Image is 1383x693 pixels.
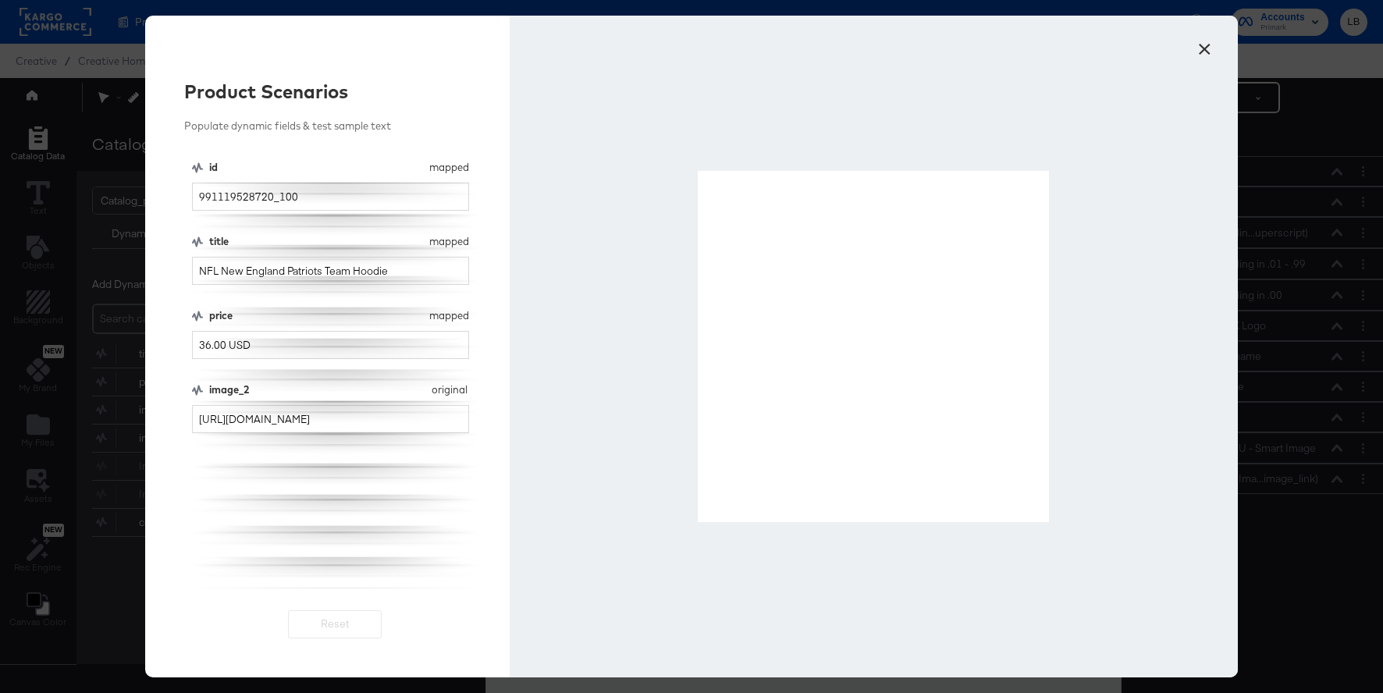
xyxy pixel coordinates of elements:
[192,257,469,286] input: No Value
[192,405,469,434] input: No Value
[429,234,469,249] div: mapped
[209,308,424,323] div: price
[192,331,469,360] input: No Value
[209,382,424,397] div: image_2
[184,78,486,105] div: Product Scenarios
[209,160,424,175] div: id
[432,382,468,397] div: original
[184,119,486,133] div: Populate dynamic fields & test sample text
[429,308,469,323] div: mapped
[429,160,469,175] div: mapped
[1190,31,1218,59] button: ×
[192,183,469,211] input: No Value
[209,234,424,249] div: title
